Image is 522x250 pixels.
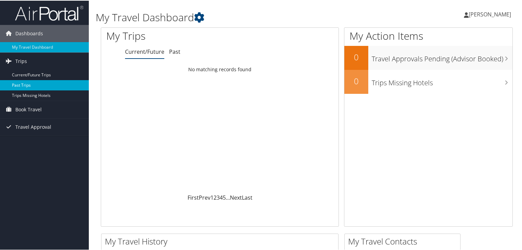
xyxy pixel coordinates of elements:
td: No matching records found [101,63,339,75]
a: Past [169,47,180,55]
h2: 0 [344,75,368,86]
a: 5 [223,193,226,201]
h2: My Travel Contacts [348,235,460,247]
a: 0Travel Approvals Pending (Advisor Booked) [344,45,512,69]
a: 2 [214,193,217,201]
a: 3 [217,193,220,201]
span: Travel Approval [15,118,51,135]
h1: My Trips [106,28,235,42]
a: Next [230,193,242,201]
span: … [226,193,230,201]
h3: Trips Missing Hotels [372,74,512,87]
a: Prev [199,193,210,201]
a: 1 [210,193,214,201]
h2: 0 [344,51,368,62]
a: First [188,193,199,201]
h1: My Travel Dashboard [96,10,377,24]
a: Current/Future [125,47,164,55]
a: [PERSON_NAME] [464,3,518,24]
h1: My Action Items [344,28,512,42]
a: Last [242,193,252,201]
a: 0Trips Missing Hotels [344,69,512,93]
span: [PERSON_NAME] [469,10,511,17]
h3: Travel Approvals Pending (Advisor Booked) [372,50,512,63]
img: airportal-logo.png [15,4,83,21]
span: Dashboards [15,24,43,41]
a: 4 [220,193,223,201]
h2: My Travel History [105,235,338,247]
span: Book Travel [15,100,42,117]
span: Trips [15,52,27,69]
